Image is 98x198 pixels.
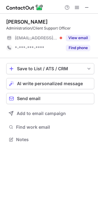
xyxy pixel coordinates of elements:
[6,135,94,144] button: Notes
[17,66,83,71] div: Save to List / ATS / CRM
[17,111,66,116] span: Add to email campaign
[6,108,94,119] button: Add to email campaign
[6,25,94,31] div: Administration/Client Support Officer
[15,35,58,41] span: [EMAIL_ADDRESS][DOMAIN_NAME]
[16,124,92,130] span: Find work email
[6,19,48,25] div: [PERSON_NAME]
[17,81,83,86] span: AI write personalized message
[6,4,43,11] img: ContactOut v5.3.10
[6,123,94,131] button: Find work email
[6,63,94,74] button: save-profile-one-click
[66,45,90,51] button: Reveal Button
[16,137,92,142] span: Notes
[66,35,90,41] button: Reveal Button
[6,93,94,104] button: Send email
[6,78,94,89] button: AI write personalized message
[17,96,40,101] span: Send email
